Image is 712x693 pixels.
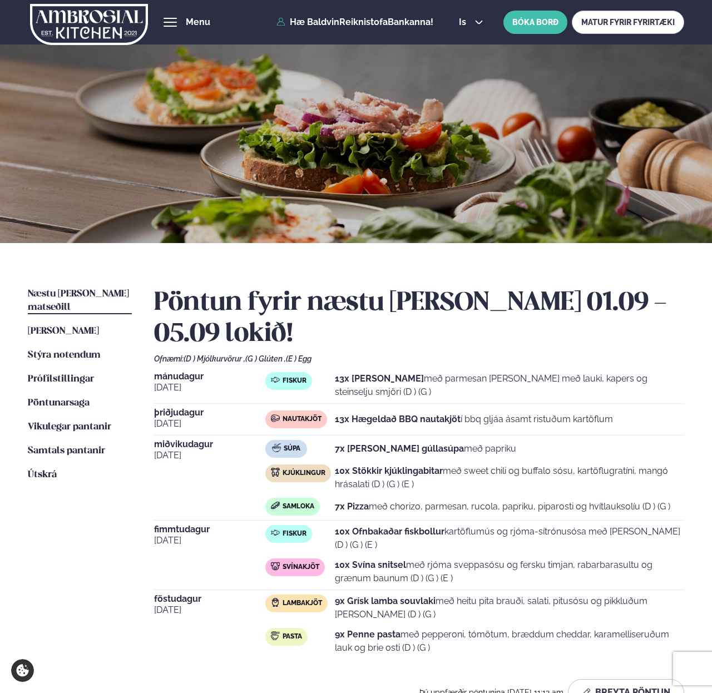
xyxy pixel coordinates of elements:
strong: 13x [PERSON_NAME] [335,373,424,384]
a: Cookie settings [11,659,34,682]
strong: 9x Grísk lamba souvlaki [335,596,436,606]
img: beef.svg [271,414,280,423]
span: [DATE] [154,381,265,394]
a: MATUR FYRIR FYRIRTÆKI [572,11,684,34]
span: Súpa [284,444,300,453]
strong: 7x [PERSON_NAME] gúllasúpa [335,443,464,454]
span: [DATE] [154,417,265,430]
a: Pöntunarsaga [28,397,90,410]
p: með heitu pita brauði, salati, pitusósu og pikkluðum [PERSON_NAME] (D ) (G ) [335,595,684,621]
a: Vikulegar pantanir [28,420,111,434]
button: hamburger [164,16,177,29]
span: Prófílstillingar [28,374,94,384]
img: logo [30,2,148,47]
p: með pepperoni, tómötum, bræddum cheddar, karamelliseruðum lauk og brie osti (D ) (G ) [335,628,684,655]
button: is [450,18,492,27]
span: Svínakjöt [283,563,319,572]
span: [DATE] [154,603,265,617]
span: Fiskur [283,529,306,538]
span: þriðjudagur [154,408,265,417]
span: Kjúklingur [283,469,325,478]
span: is [459,18,469,27]
span: Vikulegar pantanir [28,422,111,432]
strong: 7x Pizza [335,501,369,512]
span: Næstu [PERSON_NAME] matseðill [28,289,129,312]
img: soup.svg [272,443,281,452]
p: með chorizo, parmesan, rucola, papriku, piparosti og hvítlauksolíu (D ) (G ) [335,500,670,513]
a: Útskrá [28,468,57,482]
span: föstudagur [154,595,265,603]
img: pork.svg [271,562,280,571]
strong: 10x Svína snitsel [335,560,406,570]
button: BÓKA BORÐ [503,11,567,34]
img: chicken.svg [271,468,280,477]
span: Lambakjöt [283,599,322,608]
a: Samtals pantanir [28,444,105,458]
span: Pöntunarsaga [28,398,90,408]
p: með rjóma sveppasósu og fersku timjan, rabarbarasultu og grænum baunum (D ) (G ) (E ) [335,558,684,585]
span: (E ) Egg [286,354,311,363]
span: miðvikudagur [154,440,265,449]
img: pasta.svg [271,631,280,640]
span: mánudagur [154,372,265,381]
p: með papriku [335,442,516,456]
span: Pasta [283,632,302,641]
strong: 10x Ofnbakaðar fiskbollur [335,526,444,537]
span: (G ) Glúten , [245,354,286,363]
img: fish.svg [271,528,280,537]
a: Hæ BaldvinReiknistofaBankanna! [276,17,433,27]
span: fimmtudagur [154,525,265,534]
a: Næstu [PERSON_NAME] matseðill [28,288,132,314]
a: Stýra notendum [28,349,101,362]
span: (D ) Mjólkurvörur , [184,354,245,363]
span: Stýra notendum [28,350,101,360]
span: [DATE] [154,449,265,462]
span: Fiskur [283,377,306,385]
img: Lamb.svg [271,598,280,607]
span: Nautakjöt [283,415,322,424]
span: [DATE] [154,534,265,547]
p: kartöflumús og rjóma-sítrónusósa með [PERSON_NAME] (D ) (G ) (E ) [335,525,684,552]
p: í bbq gljáa ásamt ristuðum kartöflum [335,413,613,426]
strong: 10x Stökkir kjúklingabitar [335,466,443,476]
img: fish.svg [271,375,280,384]
strong: 9x Penne pasta [335,629,400,640]
div: Ofnæmi: [154,354,684,363]
img: sandwich-new-16px.svg [271,502,280,509]
span: [PERSON_NAME] [28,326,99,336]
p: með parmesan [PERSON_NAME] með lauki, kapers og steinselju smjöri (D ) (G ) [335,372,684,399]
span: Útskrá [28,470,57,479]
span: Samloka [283,502,314,511]
h2: Pöntun fyrir næstu [PERSON_NAME] 01.09 - 05.09 lokið! [154,288,684,350]
span: Samtals pantanir [28,446,105,456]
strong: 13x Hægeldað BBQ nautakjöt [335,414,461,424]
a: Prófílstillingar [28,373,94,386]
p: með sweet chili og buffalo sósu, kartöflugratíni, mangó hrásalati (D ) (G ) (E ) [335,464,684,491]
a: [PERSON_NAME] [28,325,99,338]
